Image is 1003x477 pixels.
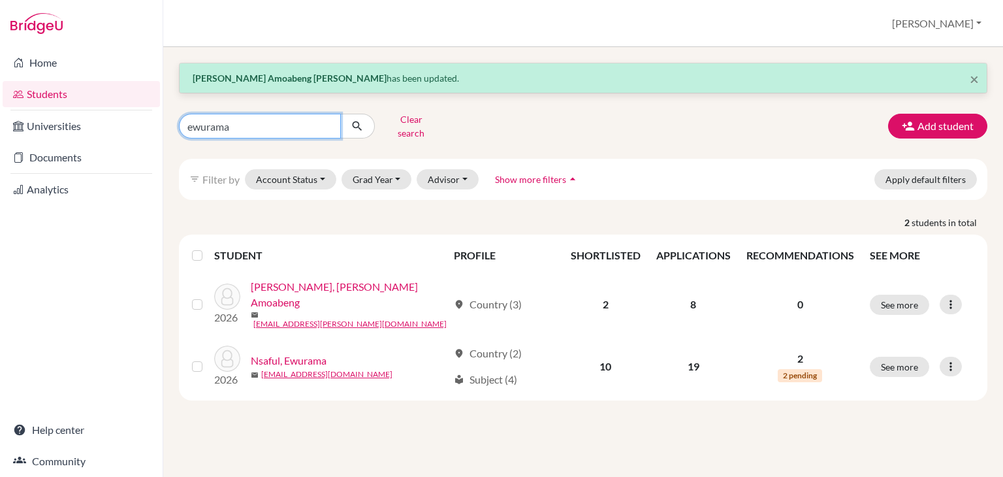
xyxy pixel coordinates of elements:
[3,50,160,76] a: Home
[446,240,563,271] th: PROFILE
[3,144,160,171] a: Documents
[251,353,326,369] a: Nsaful, Ewurama
[454,348,464,359] span: location_on
[746,351,854,367] p: 2
[3,417,160,443] a: Help center
[251,371,259,379] span: mail
[970,69,979,88] span: ×
[454,374,464,385] span: local_library
[746,297,854,312] p: 0
[563,271,648,338] td: 2
[251,279,448,310] a: [PERSON_NAME], [PERSON_NAME] Amoabeng
[214,284,240,310] img: Nkrumah, Ewurama Atta Amoabeng
[214,372,240,387] p: 2026
[886,11,987,36] button: [PERSON_NAME]
[495,174,566,185] span: Show more filters
[566,173,579,186] i: arrow_drop_up
[179,114,341,139] input: Find student by name...
[3,448,160,474] a: Community
[904,216,912,229] strong: 2
[739,240,862,271] th: RECOMMENDATIONS
[484,169,590,189] button: Show more filtersarrow_drop_up
[261,369,392,380] a: [EMAIL_ADDRESS][DOMAIN_NAME]
[454,372,517,387] div: Subject (4)
[342,169,412,189] button: Grad Year
[648,338,739,395] td: 19
[417,169,479,189] button: Advisor
[253,318,447,330] a: [EMAIL_ADDRESS][PERSON_NAME][DOMAIN_NAME]
[454,299,464,310] span: location_on
[648,240,739,271] th: APPLICATIONS
[970,71,979,87] button: Close
[888,114,987,139] button: Add student
[3,113,160,139] a: Universities
[870,357,929,377] button: See more
[193,73,387,84] strong: [PERSON_NAME] Amoabeng [PERSON_NAME]
[870,295,929,315] button: See more
[648,271,739,338] td: 8
[874,169,977,189] button: Apply default filters
[862,240,982,271] th: SEE MORE
[454,297,522,312] div: Country (3)
[3,81,160,107] a: Students
[245,169,336,189] button: Account Status
[189,174,200,184] i: filter_list
[778,369,822,382] span: 2 pending
[375,109,447,143] button: Clear search
[10,13,63,34] img: Bridge-U
[214,240,446,271] th: STUDENT
[251,311,259,319] span: mail
[202,173,240,186] span: Filter by
[3,176,160,203] a: Analytics
[214,310,240,325] p: 2026
[214,346,240,372] img: Nsaful, Ewurama
[193,71,974,85] p: has been updated.
[563,240,648,271] th: SHORTLISTED
[912,216,987,229] span: students in total
[563,338,648,395] td: 10
[454,346,522,361] div: Country (2)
